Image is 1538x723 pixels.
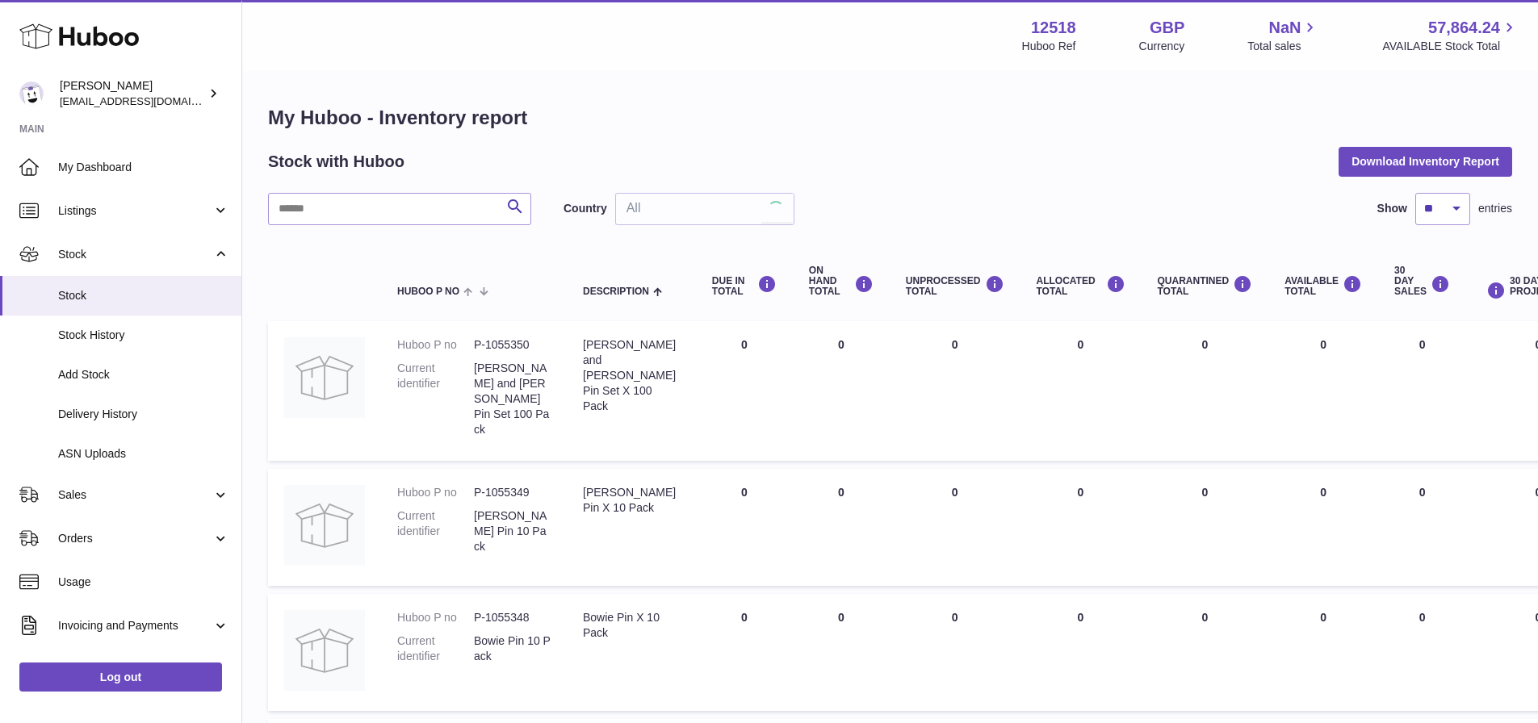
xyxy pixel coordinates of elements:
[1158,275,1253,297] div: QUARANTINED Total
[1201,338,1208,351] span: 0
[1478,201,1512,216] span: entries
[583,485,680,516] div: [PERSON_NAME] Pin X 10 Pack
[474,508,551,554] dd: [PERSON_NAME] Pin 10 Pack
[1339,147,1512,176] button: Download Inventory Report
[58,288,229,303] span: Stock
[1247,17,1319,54] a: NaN Total sales
[58,407,229,422] span: Delivery History
[583,286,649,297] span: Description
[474,485,551,500] dd: P-1055349
[268,151,404,173] h2: Stock with Huboo
[1382,17,1519,54] a: 57,864.24 AVAILABLE Stock Total
[397,361,474,437] dt: Current identifier
[583,337,680,413] div: [PERSON_NAME] and [PERSON_NAME] Pin Set X 100 Pack
[58,487,212,503] span: Sales
[1031,17,1076,39] strong: 12518
[19,81,44,106] img: internalAdmin-12518@internal.huboo.com
[1139,39,1185,54] div: Currency
[1378,469,1466,586] td: 0
[58,203,212,219] span: Listings
[58,367,229,382] span: Add Stock
[397,633,474,664] dt: Current identifier
[696,469,793,586] td: 0
[397,610,474,625] dt: Huboo P no
[1268,469,1378,586] td: 0
[906,275,1004,297] div: UNPROCESSED Total
[1201,611,1208,624] span: 0
[1247,39,1319,54] span: Total sales
[1022,39,1076,54] div: Huboo Ref
[284,485,365,566] img: product image
[809,265,874,298] div: ON HAND Total
[397,485,474,500] dt: Huboo P no
[712,275,777,297] div: DUE IN TOTAL
[1377,201,1407,216] label: Show
[474,361,551,437] dd: [PERSON_NAME] and [PERSON_NAME] Pin Set 100 Pack
[1428,17,1500,39] span: 57,864.24
[284,610,365,691] img: product image
[1020,594,1142,711] td: 0
[474,337,551,353] dd: P-1055350
[793,321,890,461] td: 0
[58,531,212,546] span: Orders
[268,105,1512,131] h1: My Huboo - Inventory report
[397,337,474,353] dt: Huboo P no
[1284,275,1362,297] div: AVAILABLE Total
[397,508,474,554] dt: Current identifier
[890,321,1020,461] td: 0
[1020,321,1142,461] td: 0
[1394,265,1450,298] div: 30 DAY SALES
[60,78,205,109] div: [PERSON_NAME]
[1037,275,1125,297] div: ALLOCATED Total
[696,321,793,461] td: 0
[474,633,551,664] dd: Bowie Pin 10 Pack
[60,94,237,107] span: [EMAIL_ADDRESS][DOMAIN_NAME]
[1378,594,1466,711] td: 0
[474,610,551,625] dd: P-1055348
[58,160,229,175] span: My Dashboard
[696,594,793,711] td: 0
[58,575,229,590] span: Usage
[19,662,222,692] a: Log out
[793,469,890,586] td: 0
[1201,486,1208,499] span: 0
[793,594,890,711] td: 0
[1268,321,1378,461] td: 0
[890,469,1020,586] td: 0
[1150,17,1184,39] strong: GBP
[58,618,212,633] span: Invoicing and Payments
[890,594,1020,711] td: 0
[284,337,365,418] img: product image
[58,446,229,462] span: ASN Uploads
[58,247,212,262] span: Stock
[58,328,229,343] span: Stock History
[564,201,607,216] label: Country
[397,286,459,297] span: Huboo P no
[1378,321,1466,461] td: 0
[1382,39,1519,54] span: AVAILABLE Stock Total
[583,610,680,641] div: Bowie Pin X 10 Pack
[1020,469,1142,586] td: 0
[1268,594,1378,711] td: 0
[1268,17,1301,39] span: NaN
